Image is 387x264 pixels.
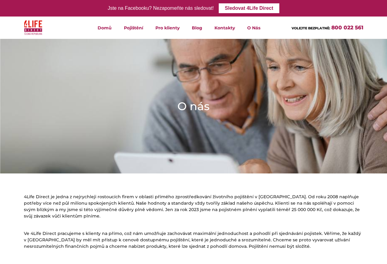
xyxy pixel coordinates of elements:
[24,194,363,219] p: 4Life Direct je jedna z nejrychleji rostoucích firem v oblasti přímého zprostředkování životního ...
[331,24,363,31] a: 800 022 561
[186,17,208,39] a: Blog
[108,4,214,13] div: Jste na Facebooku? Nezapomeňte nás sledovat!
[208,17,241,39] a: Kontakty
[292,26,330,30] span: VOLEJTE BEZPLATNĚ:
[24,19,43,36] img: 4Life Direct Česká republika logo
[24,230,363,250] p: Ve 4Life Direct pracujeme s klienty na přímo, což nám umožňuje zachovávat maximální jednoduchost ...
[219,3,279,13] a: Sledovat 4Life Direct
[91,17,118,39] a: Domů
[177,99,210,114] h1: O nás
